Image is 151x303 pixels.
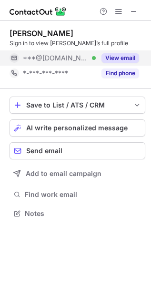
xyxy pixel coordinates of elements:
[101,53,139,63] button: Reveal Button
[26,101,129,109] div: Save to List / ATS / CRM
[26,124,128,132] span: AI write personalized message
[25,190,141,199] span: Find work email
[26,170,101,177] span: Add to email campaign
[10,6,67,17] img: ContactOut v5.3.10
[23,54,89,62] span: ***@[DOMAIN_NAME]
[10,165,145,182] button: Add to email campaign
[10,39,145,48] div: Sign in to view [PERSON_NAME]’s full profile
[26,147,62,155] span: Send email
[10,119,145,137] button: AI write personalized message
[10,142,145,159] button: Send email
[10,188,145,201] button: Find work email
[10,97,145,114] button: save-profile-one-click
[25,209,141,218] span: Notes
[101,68,139,78] button: Reveal Button
[10,207,145,220] button: Notes
[10,29,73,38] div: [PERSON_NAME]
